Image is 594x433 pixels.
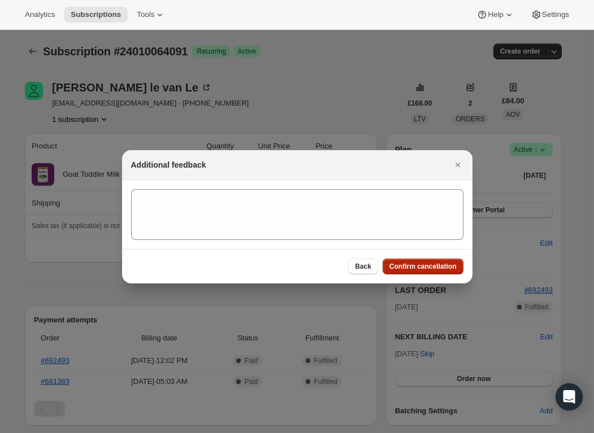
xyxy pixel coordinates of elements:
[137,10,154,19] span: Tools
[64,7,128,23] button: Subscriptions
[71,10,121,19] span: Subscriptions
[130,7,172,23] button: Tools
[18,7,62,23] button: Analytics
[488,10,503,19] span: Help
[470,7,521,23] button: Help
[25,10,55,19] span: Analytics
[383,259,463,274] button: Confirm cancellation
[355,262,371,271] span: Back
[556,383,583,410] div: Open Intercom Messenger
[524,7,576,23] button: Settings
[348,259,378,274] button: Back
[542,10,569,19] span: Settings
[389,262,457,271] span: Confirm cancellation
[450,157,466,173] button: Close
[131,159,206,170] h2: Additional feedback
